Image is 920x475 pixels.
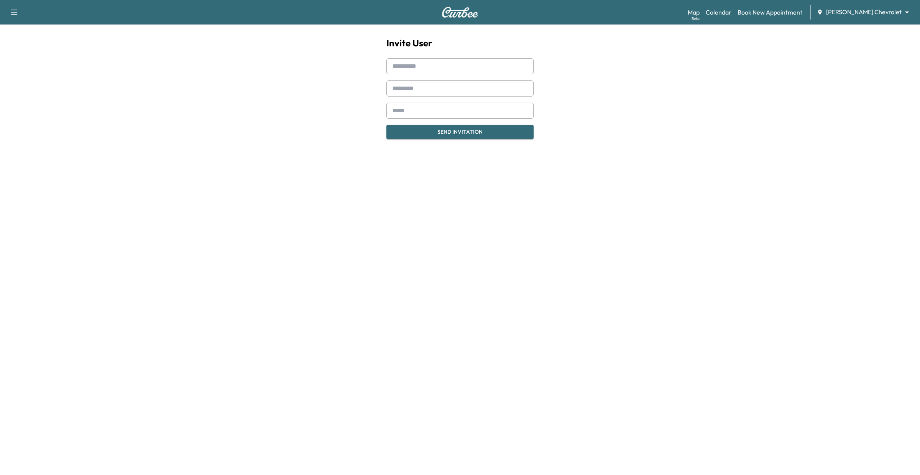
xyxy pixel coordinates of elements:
[706,8,731,17] a: Calendar
[386,37,534,49] h1: Invite User
[688,8,700,17] a: MapBeta
[738,8,802,17] a: Book New Appointment
[692,16,700,21] div: Beta
[386,125,534,139] button: Send Invitation
[442,7,478,18] img: Curbee Logo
